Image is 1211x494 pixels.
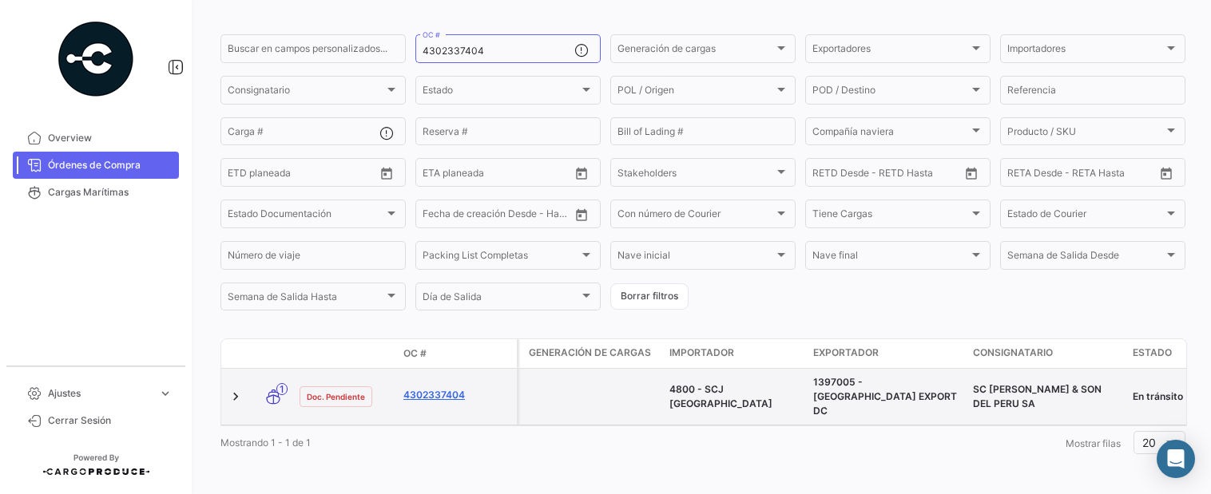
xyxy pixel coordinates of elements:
input: Desde [1007,169,1036,180]
input: Hasta [463,211,533,222]
input: Desde [423,211,451,222]
span: Importadores [1007,45,1164,57]
button: Open calendar [375,161,399,185]
span: POL / Origen [617,87,774,98]
span: 1397005 - TOLUCA EXPORT DC [813,376,957,417]
span: 4800 - SCJ Perú [669,383,772,409]
span: Compañía naviera [812,128,969,140]
span: Mostrar filas [1066,437,1121,449]
a: Expand/Collapse Row [228,389,244,405]
datatable-header-cell: Modo de Transporte [253,347,293,360]
span: Semana de Salida Hasta [228,294,384,305]
span: Cargas Marítimas [48,185,173,200]
input: Desde [228,169,256,180]
input: Hasta [1047,169,1118,180]
span: Nave inicial [617,252,774,263]
span: expand_more [158,386,173,401]
button: Borrar filtros [610,283,689,310]
span: Doc. Pendiente [307,390,365,403]
span: Con número de Courier [617,211,774,222]
span: Estado [423,87,579,98]
span: Semana de Salida Desde [1007,252,1164,263]
span: Importador [669,346,734,360]
span: Ajustes [48,386,152,401]
a: Cargas Marítimas [13,179,179,206]
input: Desde [812,169,841,180]
span: Packing List Completas [423,252,579,263]
input: Hasta [852,169,923,180]
span: Exportador [813,346,879,360]
input: Hasta [268,169,338,180]
span: Generación de cargas [617,45,774,57]
div: Abrir Intercom Messenger [1157,440,1195,478]
span: SC JOHNSON & SON DEL PERU SA [973,383,1102,409]
datatable-header-cell: Importador [663,339,807,368]
button: Open calendar [959,161,983,185]
span: Overview [48,131,173,145]
button: Open calendar [570,161,594,185]
span: Exportadores [812,45,969,57]
span: Nave final [812,252,969,263]
a: Overview [13,124,179,152]
span: Consignatario [973,346,1053,360]
span: Estado Documentación [228,211,384,222]
button: Open calendar [570,203,594,227]
datatable-header-cell: Exportador [807,339,967,368]
span: Día de Salida [423,294,579,305]
span: Tiene Cargas [812,211,969,222]
span: 1 [276,383,288,395]
datatable-header-cell: Consignatario [967,339,1126,368]
span: Estado [1133,346,1172,360]
span: Estado de Courier [1007,211,1164,222]
span: 20 [1142,436,1156,449]
datatable-header-cell: Estado Doc. [293,347,397,360]
span: Cerrar Sesión [48,413,173,428]
datatable-header-cell: OC # [397,340,517,367]
span: Mostrando 1 - 1 de 1 [220,437,311,449]
datatable-header-cell: Generación de cargas [519,339,663,368]
span: Consignatario [228,87,384,98]
a: 4302337404 [403,388,510,402]
span: Generación de cargas [529,346,651,360]
span: Producto / SKU [1007,128,1164,140]
img: powered-by.png [56,19,136,99]
span: OC # [403,346,427,361]
span: Stakeholders [617,169,774,180]
span: Órdenes de Compra [48,158,173,172]
input: Desde [423,169,451,180]
input: Hasta [463,169,533,180]
button: Open calendar [1154,161,1178,185]
a: Órdenes de Compra [13,152,179,179]
span: POD / Destino [812,87,969,98]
